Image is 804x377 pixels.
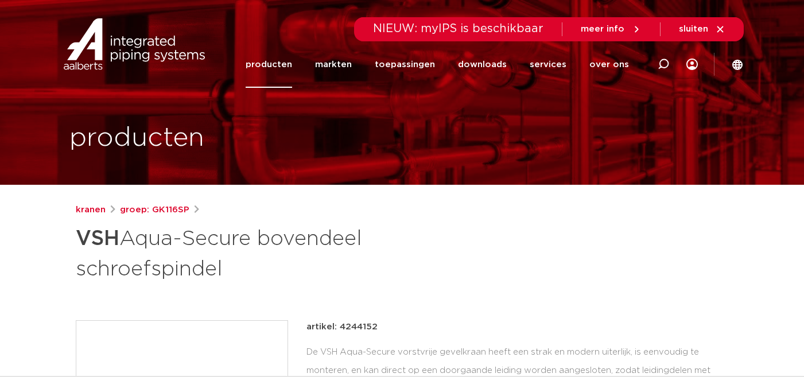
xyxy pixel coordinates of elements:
[120,203,189,217] a: groep: GK116SP
[581,24,642,34] a: meer info
[76,203,106,217] a: kranen
[315,41,352,88] a: markten
[76,221,507,283] h1: Aqua-Secure bovendeel schroefspindel
[69,120,204,157] h1: producten
[530,41,566,88] a: services
[306,320,378,334] p: artikel: 4244152
[246,41,292,88] a: producten
[375,41,435,88] a: toepassingen
[246,41,629,88] nav: Menu
[373,23,543,34] span: NIEUW: myIPS is beschikbaar
[589,41,629,88] a: over ons
[679,25,708,33] span: sluiten
[679,24,725,34] a: sluiten
[581,25,624,33] span: meer info
[76,228,119,249] strong: VSH
[686,41,698,88] div: my IPS
[458,41,507,88] a: downloads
